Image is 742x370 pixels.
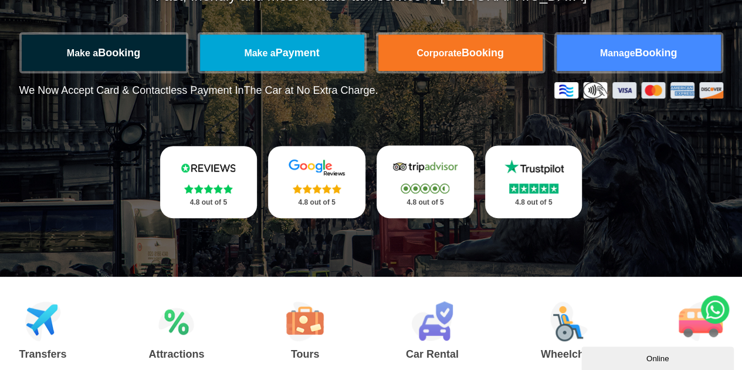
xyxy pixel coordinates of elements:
a: CorporateBooking [378,35,543,71]
span: Make a [67,48,98,58]
a: Trustpilot Stars 4.8 out of 5 [485,145,582,218]
img: Wheelchair [550,301,588,341]
span: Corporate [416,48,461,58]
h3: Wheelchair [541,349,597,359]
p: 4.8 out of 5 [173,195,245,210]
img: Car Rental [411,301,453,341]
h3: Tours [286,349,324,359]
img: Tripadvisor [390,158,460,176]
a: Google Stars 4.8 out of 5 [268,146,365,218]
img: Stars [401,184,449,194]
img: Stars [293,184,341,194]
img: Airport Transfers [25,301,61,341]
a: Make aPayment [200,35,364,71]
p: We Now Accept Card & Contactless Payment In [19,84,378,97]
img: Reviews.io [173,159,243,176]
a: Make aBooking [22,35,186,71]
img: Google [282,159,352,176]
img: Tours [286,301,324,341]
img: Attractions [158,301,194,341]
span: Make a [244,48,275,58]
p: 4.8 out of 5 [281,195,353,210]
img: Stars [509,184,558,194]
p: 4.8 out of 5 [498,195,570,210]
a: Reviews.io Stars 4.8 out of 5 [160,146,258,218]
h3: Attractions [148,349,204,359]
img: Credit And Debit Cards [554,82,723,99]
span: The Car at No Extra Charge. [243,84,378,96]
img: Minibus [679,301,723,341]
p: 4.8 out of 5 [389,195,461,210]
iframe: chat widget [581,344,736,370]
img: Stars [184,184,233,194]
h3: Transfers [19,349,67,359]
a: ManageBooking [557,35,721,71]
a: Tripadvisor Stars 4.8 out of 5 [377,145,474,218]
img: Trustpilot [499,158,569,176]
h3: Car Rental [406,349,459,359]
span: Manage [600,48,635,58]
